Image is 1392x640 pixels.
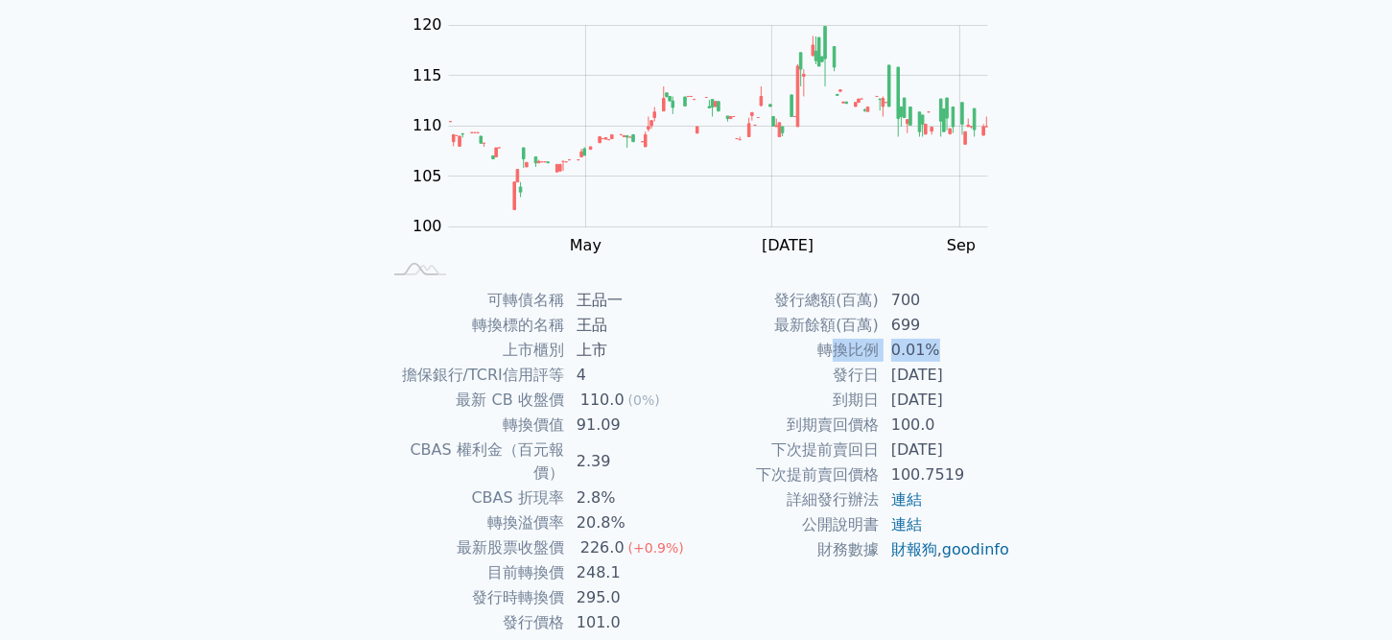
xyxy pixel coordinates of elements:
g: Chart [403,15,1017,254]
td: 100.0 [880,413,1011,438]
td: [DATE] [880,438,1011,462]
td: 20.8% [565,510,696,535]
a: goodinfo [942,540,1009,558]
td: , [880,537,1011,562]
td: [DATE] [880,363,1011,388]
div: 110.0 [577,389,628,412]
td: 295.0 [565,585,696,610]
a: 財報狗 [891,540,937,558]
td: 轉換溢價率 [382,510,565,535]
tspan: 100 [413,217,442,235]
div: 226.0 [577,536,628,559]
td: 699 [880,313,1011,338]
td: 王品一 [565,288,696,313]
td: 公開說明書 [696,512,880,537]
td: CBAS 折現率 [382,486,565,510]
td: 上市 [565,338,696,363]
td: 發行時轉換價 [382,585,565,610]
td: 0.01% [880,338,1011,363]
td: 發行總額(百萬) [696,288,880,313]
td: 2.39 [565,438,696,486]
td: 可轉債名稱 [382,288,565,313]
td: 上市櫃別 [382,338,565,363]
td: 最新餘額(百萬) [696,313,880,338]
td: 轉換價值 [382,413,565,438]
td: 王品 [565,313,696,338]
tspan: 105 [413,167,442,185]
span: (0%) [628,392,660,408]
td: 轉換標的名稱 [382,313,565,338]
tspan: 110 [413,116,442,134]
td: 248.1 [565,560,696,585]
tspan: Sep [947,236,976,254]
tspan: 120 [413,15,442,34]
td: 到期賣回價格 [696,413,880,438]
td: 目前轉換價 [382,560,565,585]
td: 財務數據 [696,537,880,562]
td: 700 [880,288,1011,313]
td: 100.7519 [880,462,1011,487]
td: 2.8% [565,486,696,510]
tspan: 115 [413,66,442,84]
td: 到期日 [696,388,880,413]
td: 最新 CB 收盤價 [382,388,565,413]
td: 下次提前賣回價格 [696,462,880,487]
a: 連結 [891,515,922,533]
a: 連結 [891,490,922,509]
td: CBAS 權利金（百元報價） [382,438,565,486]
td: 發行價格 [382,610,565,635]
tspan: May [570,236,602,254]
td: 最新股票收盤價 [382,535,565,560]
td: [DATE] [880,388,1011,413]
span: (+0.9%) [628,540,684,556]
td: 91.09 [565,413,696,438]
td: 擔保銀行/TCRI信用評等 [382,363,565,388]
td: 4 [565,363,696,388]
td: 轉換比例 [696,338,880,363]
td: 下次提前賣回日 [696,438,880,462]
tspan: [DATE] [762,236,814,254]
td: 發行日 [696,363,880,388]
td: 101.0 [565,610,696,635]
td: 詳細發行辦法 [696,487,880,512]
